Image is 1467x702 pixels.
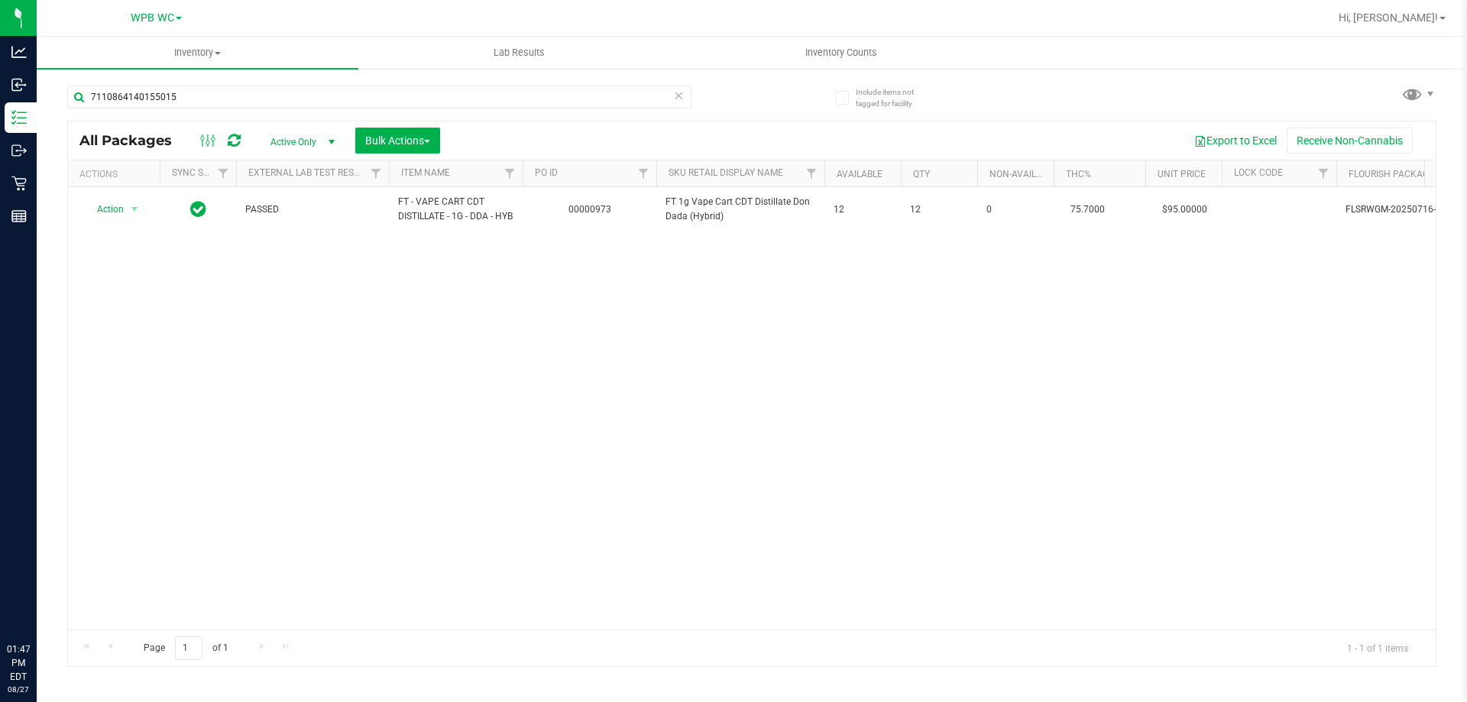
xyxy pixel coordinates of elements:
[358,37,680,69] a: Lab Results
[665,195,815,224] span: FT 1g Vape Cart CDT Distillate Don Dada (Hybrid)
[37,37,358,69] a: Inventory
[856,86,932,109] span: Include items not tagged for facility
[67,86,691,108] input: Search Package ID, Item Name, SKU, Lot or Part Number...
[131,11,174,24] span: WPB WC
[680,37,1002,69] a: Inventory Counts
[1154,199,1215,221] span: $95.00000
[473,46,565,60] span: Lab Results
[37,46,358,60] span: Inventory
[401,167,450,178] a: Item Name
[1335,636,1420,659] span: 1 - 1 of 1 items
[837,169,882,180] a: Available
[11,143,27,158] inline-svg: Outbound
[45,577,63,596] iframe: Resource center unread badge
[190,199,206,220] span: In Sync
[172,167,231,178] a: Sync Status
[83,199,125,220] span: Action
[355,128,440,154] button: Bulk Actions
[364,160,389,186] a: Filter
[910,202,968,217] span: 12
[913,169,930,180] a: Qty
[1234,167,1283,178] a: Lock Code
[11,209,27,224] inline-svg: Reports
[11,77,27,92] inline-svg: Inbound
[11,110,27,125] inline-svg: Inventory
[1158,169,1206,180] a: Unit Price
[834,202,892,217] span: 12
[211,160,236,186] a: Filter
[1184,128,1287,154] button: Export to Excel
[568,204,611,215] a: 00000973
[248,167,368,178] a: External Lab Test Result
[1287,128,1413,154] button: Receive Non-Cannabis
[175,636,202,660] input: 1
[989,169,1057,180] a: Non-Available
[7,684,30,695] p: 08/27
[15,580,61,626] iframe: Resource center
[1339,11,1438,24] span: Hi, [PERSON_NAME]!
[245,202,380,217] span: PASSED
[7,642,30,684] p: 01:47 PM EDT
[1066,169,1091,180] a: THC%
[11,176,27,191] inline-svg: Retail
[535,167,558,178] a: PO ID
[79,169,154,180] div: Actions
[497,160,523,186] a: Filter
[631,160,656,186] a: Filter
[799,160,824,186] a: Filter
[1063,199,1112,221] span: 75.7000
[1349,169,1445,180] a: Flourish Package ID
[673,86,684,105] span: Clear
[79,132,187,149] span: All Packages
[1311,160,1336,186] a: Filter
[125,199,144,220] span: select
[669,167,783,178] a: Sku Retail Display Name
[131,636,241,660] span: Page of 1
[365,134,430,147] span: Bulk Actions
[785,46,898,60] span: Inventory Counts
[986,202,1044,217] span: 0
[398,195,513,224] span: FT - VAPE CART CDT DISTILLATE - 1G - DDA - HYB
[11,44,27,60] inline-svg: Analytics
